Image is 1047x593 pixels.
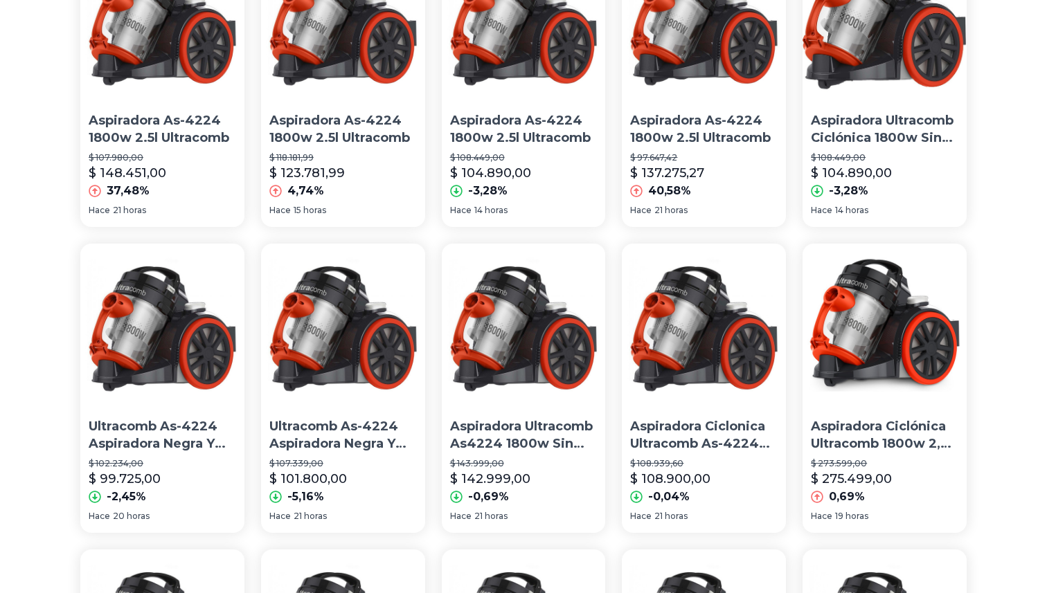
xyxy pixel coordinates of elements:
a: Ultracomb As-4224 Aspiradora Negra Y Naranja 1800w 220vUltracomb As-4224 Aspiradora Negra Y Naran... [80,244,244,533]
img: Ultracomb As-4224 Aspiradora Negra Y Naranja 1800w 220v [80,244,244,408]
p: $ 108.449,00 [811,152,958,163]
img: Aspiradora Ultracomb As4224 1800w Sin Bolsa 2.5l Filtro Hepa [442,244,606,408]
img: Ultracomb As-4224 Aspiradora Negra Y Naranja 1800w 220v [261,244,425,408]
p: $ 123.781,99 [269,163,345,183]
img: Aspiradora Ciclónica Ultracomb 1800w 2,5l Sin Bolsa As-4224 [803,244,967,408]
a: Aspiradora Ciclónica Ultracomb 1800w 2,5l Sin Bolsa As-4224Aspiradora Ciclónica Ultracomb 1800w 2... [803,244,967,533]
span: Hace [630,205,652,216]
p: $ 275.499,00 [811,469,892,489]
p: $ 99.725,00 [89,469,161,489]
span: 20 horas [113,511,150,522]
p: Aspiradora Ciclonica Ultracomb As-4224 2.5l 1800w [630,418,778,453]
p: $ 102.234,00 [89,458,236,469]
p: -3,28% [829,183,868,199]
p: $ 104.890,00 [811,163,892,183]
p: Aspiradora Ciclónica Ultracomb 1800w 2,5l Sin Bolsa As-4224 [811,418,958,453]
p: $ 107.980,00 [89,152,236,163]
p: $ 104.890,00 [450,163,531,183]
p: Aspiradora Ultracomb Ciclónica 1800w Sin Bolsa 2.5l As-4224 [811,112,958,147]
span: Hace [630,511,652,522]
p: $ 101.800,00 [269,469,347,489]
span: 15 horas [294,205,326,216]
span: 21 horas [474,511,508,522]
p: $ 148.451,00 [89,163,166,183]
span: 21 horas [294,511,327,522]
p: 4,74% [287,183,324,199]
p: $ 97.647,42 [630,152,778,163]
p: $ 108.449,00 [450,152,598,163]
span: 21 horas [654,511,688,522]
p: $ 142.999,00 [450,469,530,489]
p: $ 137.275,27 [630,163,704,183]
p: 0,69% [829,489,865,505]
p: Aspiradora Ultracomb As4224 1800w Sin Bolsa 2.5l Filtro Hepa [450,418,598,453]
p: $ 118.181,99 [269,152,417,163]
p: $ 108.900,00 [630,469,710,489]
p: $ 273.599,00 [811,458,958,469]
p: -2,45% [107,489,146,505]
a: Aspiradora Ultracomb As4224 1800w Sin Bolsa 2.5l Filtro HepaAspiradora Ultracomb As4224 1800w Sin... [442,244,606,533]
p: -5,16% [287,489,324,505]
span: Hace [89,205,110,216]
p: 37,48% [107,183,150,199]
p: Ultracomb As-4224 Aspiradora Negra Y Naranja 1800w 220v [269,418,417,453]
span: Hace [269,511,291,522]
p: Aspiradora As-4224 1800w 2.5l Ultracomb [450,112,598,147]
span: Hace [811,205,832,216]
span: Hace [811,511,832,522]
span: 14 horas [474,205,508,216]
p: Aspiradora As-4224 1800w 2.5l Ultracomb [269,112,417,147]
span: Hace [450,205,472,216]
p: -0,69% [468,489,509,505]
p: $ 143.999,00 [450,458,598,469]
p: $ 108.939,60 [630,458,778,469]
p: 40,58% [648,183,691,199]
a: Aspiradora Ciclonica Ultracomb As-4224 2.5l 1800w Aspiradora Ciclonica Ultracomb As-4224 2.5l 180... [622,244,786,533]
span: 21 horas [654,205,688,216]
span: 19 horas [835,511,868,522]
p: Aspiradora As-4224 1800w 2.5l Ultracomb [89,112,236,147]
a: Ultracomb As-4224 Aspiradora Negra Y Naranja 1800w 220vUltracomb As-4224 Aspiradora Negra Y Naran... [261,244,425,533]
span: Hace [89,511,110,522]
span: 14 horas [835,205,868,216]
span: Hace [450,511,472,522]
p: $ 107.339,00 [269,458,417,469]
img: Aspiradora Ciclonica Ultracomb As-4224 2.5l 1800w [622,244,786,408]
p: -0,04% [648,489,690,505]
p: -3,28% [468,183,508,199]
span: 21 horas [113,205,146,216]
span: Hace [269,205,291,216]
p: Aspiradora As-4224 1800w 2.5l Ultracomb [630,112,778,147]
p: Ultracomb As-4224 Aspiradora Negra Y Naranja 1800w 220v [89,418,236,453]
